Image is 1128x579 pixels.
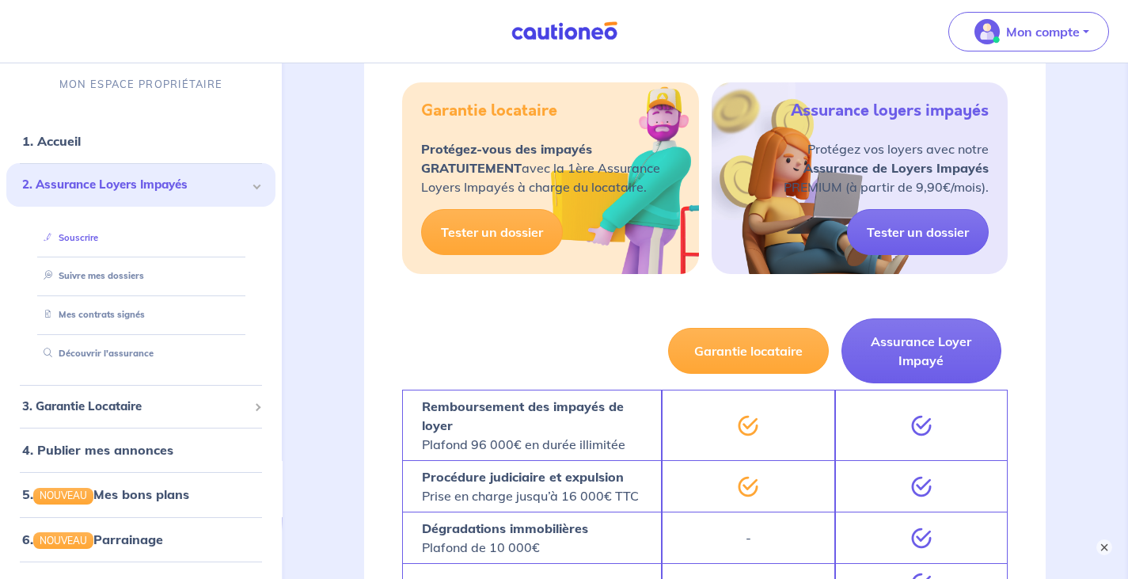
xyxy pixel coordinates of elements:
[25,225,256,251] div: Souscrire
[59,77,222,92] p: MON ESPACE PROPRIÉTAIRE
[422,467,639,505] p: Prise en charge jusqu’à 16 000€ TTC
[803,160,989,176] strong: Assurance de Loyers Impayés
[948,12,1109,51] button: illu_account_valid_menu.svgMon compte
[791,101,989,120] h5: Assurance loyers impayés
[22,442,173,458] a: 4. Publier mes annonces
[421,139,660,196] p: avec la 1ère Assurance Loyers Impayés à charge du locataire.
[422,469,624,485] strong: Procédure judiciaire et expulsion
[847,209,989,255] a: Tester un dossier
[25,341,256,367] div: Découvrir l'assurance
[37,232,98,243] a: Souscrire
[784,139,989,196] p: Protégez vos loyers avec notre PREMIUM (à partir de 9,90€/mois).
[505,21,624,41] img: Cautioneo
[6,478,275,510] div: 5.NOUVEAUMes bons plans
[6,163,275,207] div: 2. Assurance Loyers Impayés
[841,318,1002,383] button: Assurance Loyer Impayé
[6,125,275,157] div: 1. Accueil
[974,19,1000,44] img: illu_account_valid_menu.svg
[506,36,904,63] h3: 2 Garanties pour protéger vos loyers :
[37,309,145,320] a: Mes contrats signés
[6,434,275,466] div: 4. Publier mes annonces
[22,486,189,502] a: 5.NOUVEAUMes bons plans
[422,397,642,454] p: Plafond 96 000€ en durée illimitée
[25,264,256,290] div: Suivre mes dossiers
[6,391,275,422] div: 3. Garantie Locataire
[37,348,154,359] a: Découvrir l'assurance
[422,398,624,433] strong: Remboursement des impayés de loyer
[421,101,557,120] h5: Garantie locataire
[668,328,829,374] button: Garantie locataire
[1096,539,1112,555] button: ×
[421,209,563,255] a: Tester un dossier
[662,512,835,563] div: -
[421,141,592,176] strong: Protégez-vous des impayés GRATUITEMENT
[37,271,144,282] a: Suivre mes dossiers
[22,176,248,194] span: 2. Assurance Loyers Impayés
[22,398,248,416] span: 3. Garantie Locataire
[22,133,81,149] a: 1. Accueil
[1006,22,1080,41] p: Mon compte
[25,302,256,328] div: Mes contrats signés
